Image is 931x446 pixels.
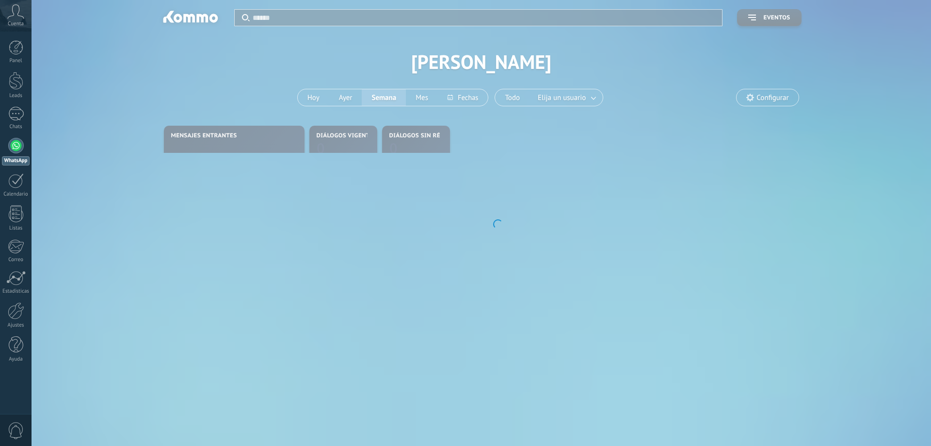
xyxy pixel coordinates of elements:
div: WhatsApp [2,156,30,165]
div: Listas [2,225,30,231]
div: Estadísticas [2,288,30,295]
div: Calendario [2,191,30,198]
div: Ayuda [2,356,30,363]
span: Cuenta [8,21,24,27]
div: Panel [2,58,30,64]
div: Ajustes [2,322,30,329]
div: Leads [2,93,30,99]
div: Chats [2,124,30,130]
div: Correo [2,257,30,263]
